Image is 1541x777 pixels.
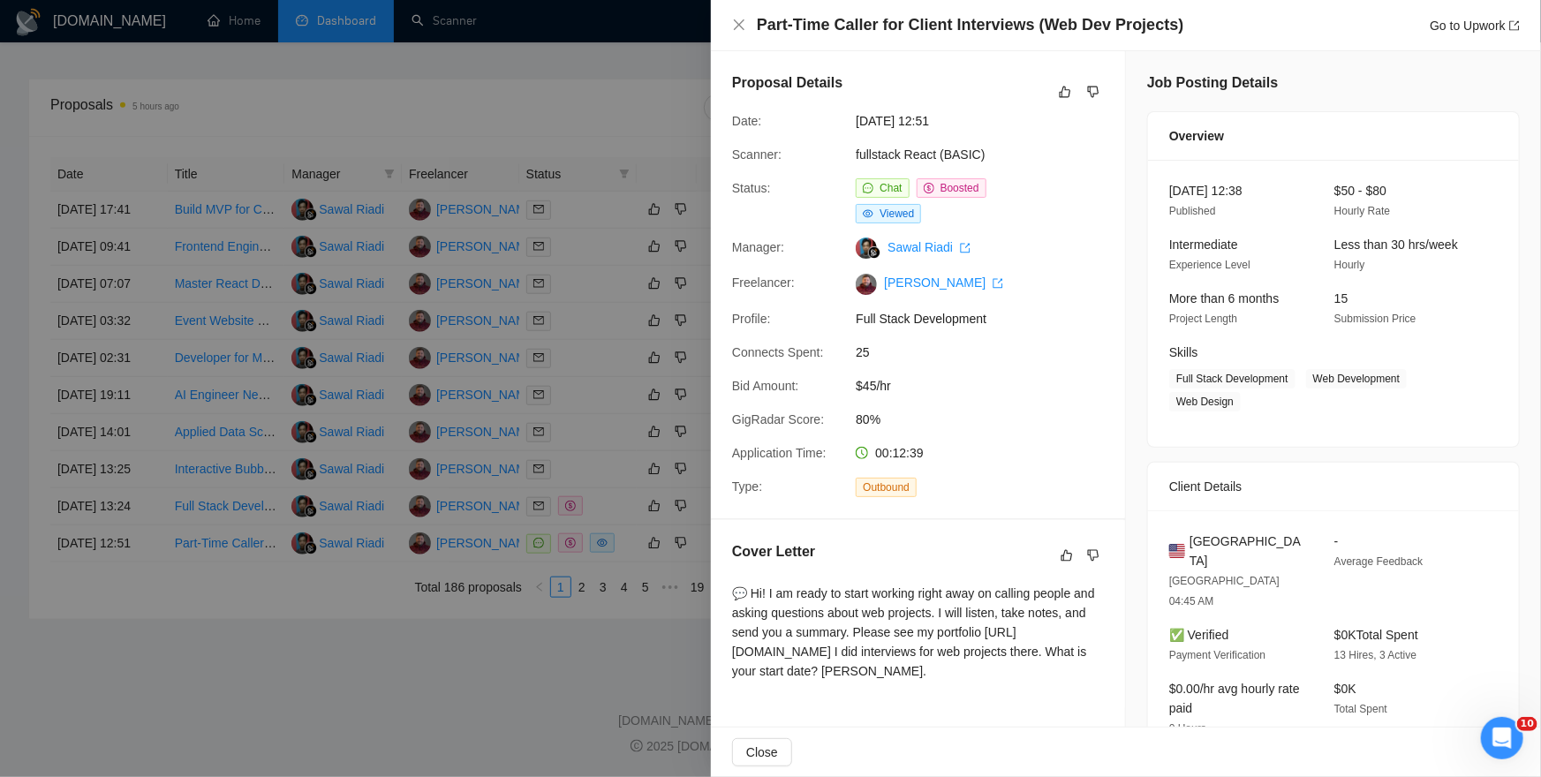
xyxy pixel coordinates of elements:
span: Application Time: [732,446,827,460]
span: Web Design [1169,392,1241,411]
span: GigRadar Score: [732,412,824,426]
span: Connects Spent: [732,345,824,359]
span: export [1509,20,1520,31]
span: [DATE] 12:51 [856,111,1121,131]
span: Payment Verification [1169,649,1265,661]
span: export [993,278,1003,289]
span: 15 [1334,291,1348,306]
span: [DATE] 12:38 [1169,184,1243,198]
span: clock-circle [856,447,868,459]
img: gigradar-bm.png [868,246,880,259]
span: 10 [1517,717,1537,731]
iframe: Intercom live chat [1481,717,1523,759]
span: ✅ Verified [1169,628,1229,642]
span: $0.00/hr avg hourly rate paid [1169,682,1300,715]
img: c1Solt7VbwHmdfN9daG-llb3HtbK8lHyvFES2IJpurApVoU8T7FGrScjE2ec-Wjl2v [856,274,877,295]
span: 13 Hires, 3 Active [1334,649,1416,661]
a: Sawal Riadi export [888,240,971,254]
span: Date: [732,114,761,128]
span: Total Spent [1334,703,1387,715]
span: Submission Price [1334,313,1416,325]
span: Less than 30 hrs/week [1334,238,1458,252]
span: eye [863,208,873,219]
span: Hourly Rate [1334,205,1390,217]
span: Experience Level [1169,259,1250,271]
span: Boosted [940,182,979,194]
div: Client Details [1169,463,1498,510]
span: 00:12:39 [875,446,924,460]
span: Manager: [732,240,784,254]
button: like [1056,545,1077,566]
span: dislike [1087,548,1099,562]
span: message [863,183,873,193]
span: dollar [924,183,934,193]
span: Profile: [732,312,771,326]
span: export [960,243,971,253]
span: Average Feedback [1334,555,1424,568]
span: $45/hr [856,376,1121,396]
a: fullstack React (BASIC) [856,147,985,162]
div: 💬 Hi! I am ready to start working right away on calling people and asking questions about web pro... [732,584,1104,681]
span: Project Length [1169,313,1237,325]
span: $0K Total Spent [1334,628,1418,642]
span: $50 - $80 [1334,184,1386,198]
span: Scanner: [732,147,782,162]
span: Published [1169,205,1216,217]
span: like [1059,85,1071,99]
span: $0K [1334,682,1356,696]
span: Full Stack Development [1169,369,1295,388]
span: Type: [732,479,762,494]
span: More than 6 months [1169,291,1280,306]
button: dislike [1083,545,1104,566]
button: Close [732,18,746,33]
span: 25 [856,343,1121,362]
span: Outbound [856,478,917,497]
span: Chat [880,182,902,194]
span: Close [746,743,778,762]
span: Viewed [880,207,914,220]
button: like [1054,81,1076,102]
span: Hourly [1334,259,1365,271]
a: [PERSON_NAME] export [884,275,1003,290]
a: Go to Upworkexport [1430,19,1520,33]
span: Intermediate [1169,238,1238,252]
span: Skills [1169,345,1198,359]
button: dislike [1083,81,1104,102]
span: [GEOGRAPHIC_DATA] [1190,532,1306,570]
span: dislike [1087,85,1099,99]
span: Status: [732,181,771,195]
button: Close [732,738,792,766]
h5: Proposal Details [732,72,842,94]
span: close [732,18,746,32]
span: - [1334,534,1339,548]
span: Web Development [1306,369,1408,388]
h4: Part-Time Caller for Client Interviews (Web Dev Projects) [757,14,1183,36]
h5: Job Posting Details [1147,72,1278,94]
span: Freelancer: [732,275,795,290]
img: 🇺🇸 [1169,541,1185,561]
span: like [1061,548,1073,562]
span: 80% [856,410,1121,429]
span: Bid Amount: [732,379,799,393]
span: Full Stack Development [856,309,1121,328]
span: [GEOGRAPHIC_DATA] 04:45 AM [1169,575,1280,607]
span: 0 Hours [1169,722,1206,735]
span: Overview [1169,126,1224,146]
h5: Cover Letter [732,541,815,562]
